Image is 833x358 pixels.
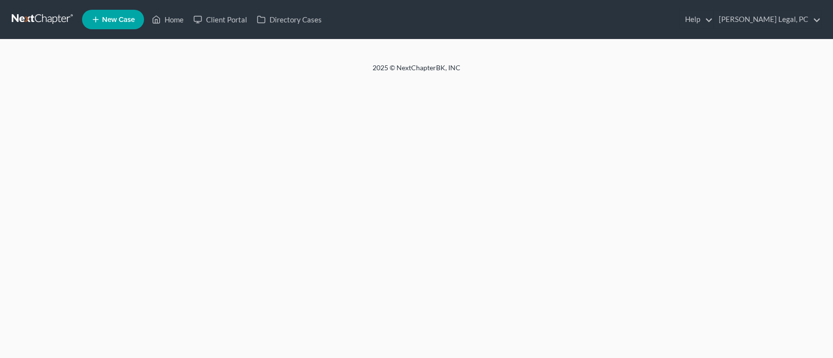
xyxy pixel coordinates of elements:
new-legal-case-button: New Case [82,10,144,29]
div: 2025 © NextChapterBK, INC [138,63,695,80]
a: Home [147,11,188,28]
a: Help [680,11,713,28]
a: Directory Cases [252,11,327,28]
a: [PERSON_NAME] Legal, PC [714,11,821,28]
a: Client Portal [188,11,252,28]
